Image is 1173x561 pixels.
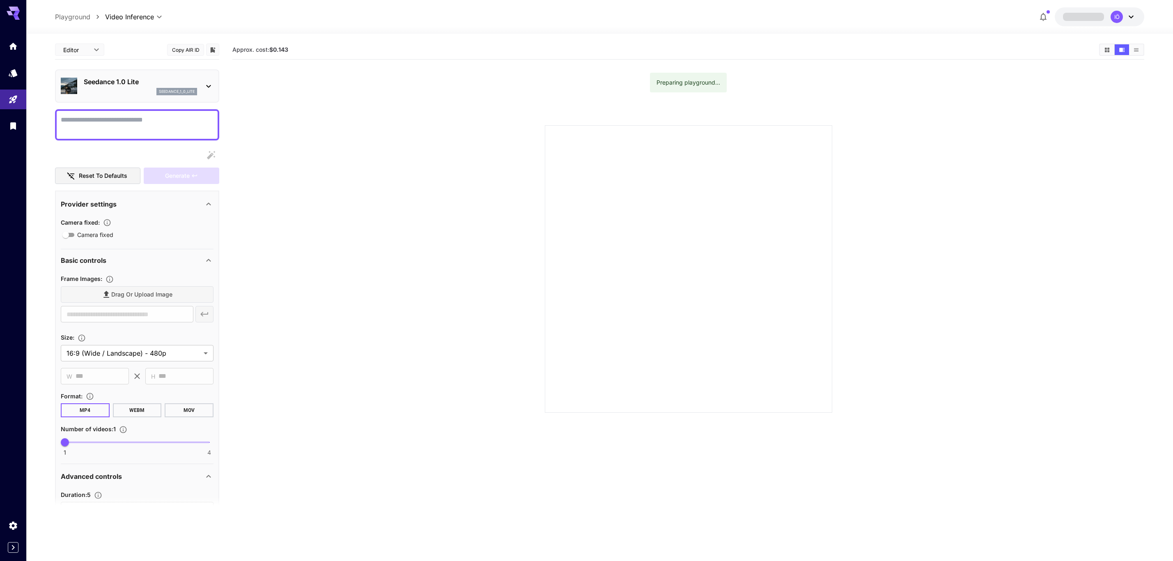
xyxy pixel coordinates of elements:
[61,255,106,265] p: Basic controls
[209,45,216,55] button: Add to library
[8,94,18,105] div: Playground
[74,334,89,342] button: Adjust the dimensions of the generated image by specifying its width and height in pixels, or sel...
[77,230,113,239] span: Camera fixed
[61,199,117,209] p: Provider settings
[269,46,288,53] b: $0.143
[207,448,211,457] span: 4
[63,46,89,54] span: Editor
[1129,44,1143,55] button: Show media in list view
[61,471,122,481] p: Advanced controls
[657,75,720,90] div: Preparing playground...
[61,467,213,486] div: Advanced controls
[1111,11,1123,23] div: IÖ
[1115,44,1129,55] button: Show media in video view
[55,12,105,22] nav: breadcrumb
[61,194,213,214] div: Provider settings
[8,121,18,131] div: Library
[1100,44,1114,55] button: Show media in grid view
[84,77,197,87] p: Seedance 1.0 Lite
[151,372,155,381] span: H
[61,334,74,341] span: Size :
[61,219,100,226] span: Camera fixed :
[61,403,110,417] button: MP4
[167,44,204,56] button: Copy AIR ID
[8,520,18,531] div: Settings
[116,425,131,434] button: Specify how many videos to generate in a single request. Each video generation will be charged se...
[8,542,18,553] button: Expand sidebar
[61,251,213,270] div: Basic controls
[8,68,18,78] div: Models
[61,491,91,498] span: Duration : 5
[61,74,213,99] div: Seedance 1.0 Liteseedance_1_0_lite
[8,41,18,51] div: Home
[67,348,200,358] span: 16:9 (Wide / Landscape) - 480p
[102,275,117,283] button: Upload frame images.
[232,46,288,53] span: Approx. cost:
[61,393,83,400] span: Format :
[105,12,154,22] span: Video Inference
[61,275,102,282] span: Frame Images :
[1055,7,1144,26] button: IÖ
[55,168,140,184] button: Reset to defaults
[113,403,162,417] button: WEBM
[165,403,213,417] button: MOV
[64,448,66,457] span: 1
[55,12,90,22] a: Playground
[67,372,72,381] span: W
[1099,44,1144,56] div: Show media in grid viewShow media in video viewShow media in list view
[159,89,195,94] p: seedance_1_0_lite
[83,392,97,400] button: Choose the file format for the output video.
[91,491,106,499] button: Set the number of duration
[61,425,116,432] span: Number of videos : 1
